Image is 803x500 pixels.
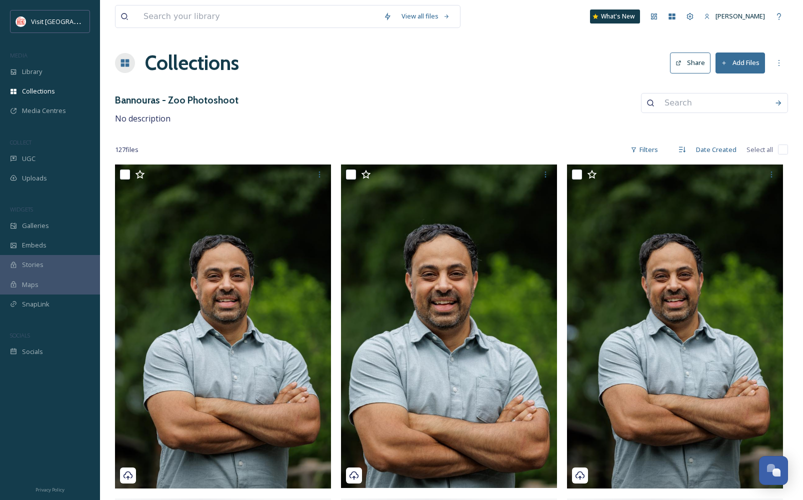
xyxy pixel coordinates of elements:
[31,16,108,26] span: Visit [GEOGRAPHIC_DATA]
[22,106,66,115] span: Media Centres
[746,145,773,154] span: Select all
[625,140,663,159] div: Filters
[115,113,170,124] span: No description
[22,154,35,163] span: UGC
[341,164,557,488] img: Giraffe Cover Shot 130-Visit%20South%20Bend%20Mishawaka.jpg
[567,164,783,488] img: Giraffe Cover Shot 129-Visit%20South%20Bend%20Mishawaka.jpg
[35,483,64,495] a: Privacy Policy
[35,486,64,493] span: Privacy Policy
[22,299,49,309] span: SnapLink
[115,145,138,154] span: 127 file s
[691,140,741,159] div: Date Created
[759,456,788,485] button: Open Chat
[22,280,38,289] span: Maps
[396,6,455,26] a: View all files
[22,173,47,183] span: Uploads
[22,67,42,76] span: Library
[10,138,31,146] span: COLLECT
[715,11,765,20] span: [PERSON_NAME]
[590,9,640,23] a: What's New
[715,52,765,73] button: Add Files
[145,48,239,78] a: Collections
[115,93,238,107] h3: Bannouras - Zoo Photoshoot
[22,260,43,269] span: Stories
[10,331,30,339] span: SOCIALS
[22,240,46,250] span: Embeds
[16,16,26,26] img: vsbm-stackedMISH_CMYKlogo2017.jpg
[699,6,770,26] a: [PERSON_NAME]
[10,51,27,59] span: MEDIA
[659,92,769,114] input: Search
[22,347,43,356] span: Socials
[138,5,378,27] input: Search your library
[115,164,331,488] img: Giraffe Cover Shot 131-Visit%20South%20Bend%20Mishawaka.jpg
[22,221,49,230] span: Galleries
[22,86,55,96] span: Collections
[670,52,710,73] button: Share
[10,205,33,213] span: WIDGETS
